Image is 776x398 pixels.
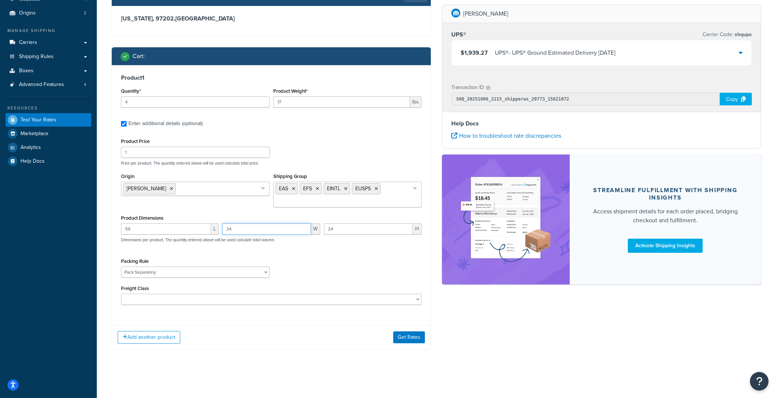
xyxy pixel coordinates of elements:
span: Help Docs [20,158,45,165]
p: [PERSON_NAME] [463,9,508,19]
a: Boxes [6,64,91,78]
h3: UPS® [451,31,466,38]
span: Analytics [20,144,41,151]
span: [PERSON_NAME] [127,185,166,192]
a: Carriers [6,36,91,50]
label: Origin [121,173,134,179]
span: EFS [303,185,312,192]
label: Product Dimensions [121,215,163,221]
label: Shipping Group [273,173,307,179]
span: EUSPS [355,185,371,192]
span: $1,939.27 [461,48,488,57]
button: Open Resource Center [750,372,769,391]
div: Streamline Fulfillment with Shipping Insights [588,186,743,201]
p: Price per product. The quantity entered above will be used calculate total price. [119,160,423,166]
button: Add another product [118,331,180,344]
div: Resources [6,105,91,111]
span: L [211,223,219,235]
a: Help Docs [6,155,91,168]
h4: Help Docs [451,119,752,128]
a: Analytics [6,141,91,154]
input: 0 [121,96,270,108]
a: Activate Shipping Insights [628,238,703,252]
div: Manage Shipping [6,28,91,34]
li: Origins [6,6,91,20]
span: Test Your Rates [20,117,56,123]
span: lbs [410,96,422,108]
div: UPS® - UPS® Ground Estimated Delivery [DATE] [495,48,616,58]
li: Advanced Features [6,78,91,92]
label: Quantity* [121,88,141,94]
label: Product Weight* [273,88,308,94]
p: Carrier Code: [703,29,752,40]
div: Enter additional details (optional) [128,118,203,129]
input: Enter additional details (optional) [121,121,127,127]
span: EAS [279,185,288,192]
label: Freight Class [121,286,149,291]
span: shqups [733,31,752,38]
label: Product Price [121,138,150,144]
a: Marketplace [6,127,91,140]
span: 4 [84,82,86,88]
span: EINTL [327,185,340,192]
span: Advanced Features [19,82,64,88]
h3: [US_STATE], 97202 , [GEOGRAPHIC_DATA] [121,15,422,22]
span: Marketplace [20,131,48,137]
span: H [413,223,422,235]
p: Dimensions per product. The quantity entered above will be used calculate total volume. [119,237,275,242]
a: How to troubleshoot rate discrepancies [451,131,561,140]
button: Get Rates [393,331,425,343]
span: Boxes [19,68,34,74]
a: Advanced Features4 [6,78,91,92]
p: Transaction ID [451,82,484,93]
span: Carriers [19,39,37,46]
a: Origins2 [6,6,91,20]
a: Test Your Rates [6,113,91,127]
h2: Cart : [133,53,145,60]
div: Access shipment details for each order placed, bridging checkout and fulfillment. [588,207,743,225]
span: 2 [84,10,86,16]
h3: Product 1 [121,74,422,82]
img: feature-image-si-e24932ea9b9fcd0ff835db86be1ff8d589347e8876e1638d903ea230a36726be.png [459,166,552,273]
span: Origins [19,10,36,16]
div: Copy [720,93,752,105]
input: 0.00 [273,96,410,108]
span: W [311,223,320,235]
a: Shipping Rules [6,50,91,64]
span: Shipping Rules [19,54,54,60]
label: Packing Rule [121,258,149,264]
